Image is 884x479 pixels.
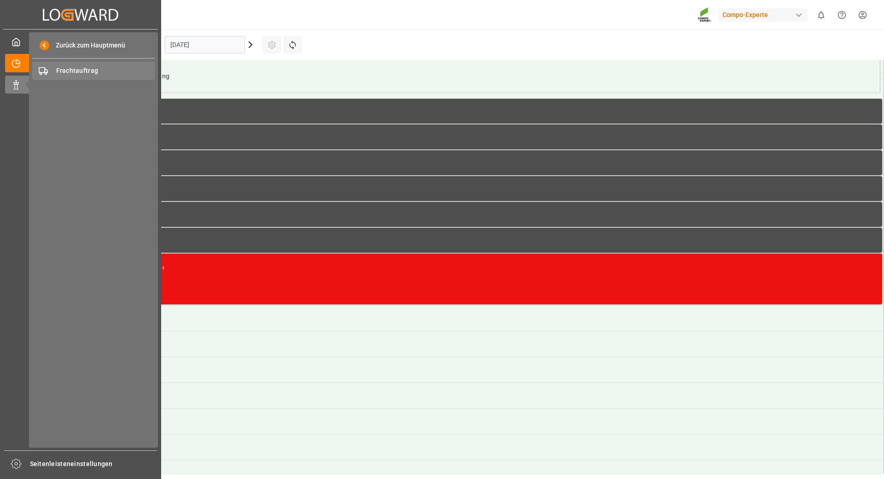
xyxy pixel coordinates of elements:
[722,11,768,18] font: Compo-Experte
[811,5,832,25] button: 0 neue Benachrichtigungen anzeigen
[32,62,155,80] a: Frachtauftrag
[719,6,811,24] button: Compo-Experte
[76,72,170,80] font: Salpetersäure-Bulk-Beladung
[165,36,245,53] input: TT.MM.JJJJ
[56,41,125,49] font: Zurück zum Hauptmenü
[698,7,712,23] img: Screenshot%202023-09-29%20at%2010.02.21.png_1712312052.png
[56,67,99,74] font: Frachtauftrag
[5,33,156,51] a: Mein Cockpit
[70,266,165,271] font: Hauptreferenz: 6100002354, 2000001931
[5,54,156,72] a: Zeitfensterverwaltung
[30,460,113,467] font: Seitenleisteneinstellungen
[832,5,852,25] button: Hilfecenter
